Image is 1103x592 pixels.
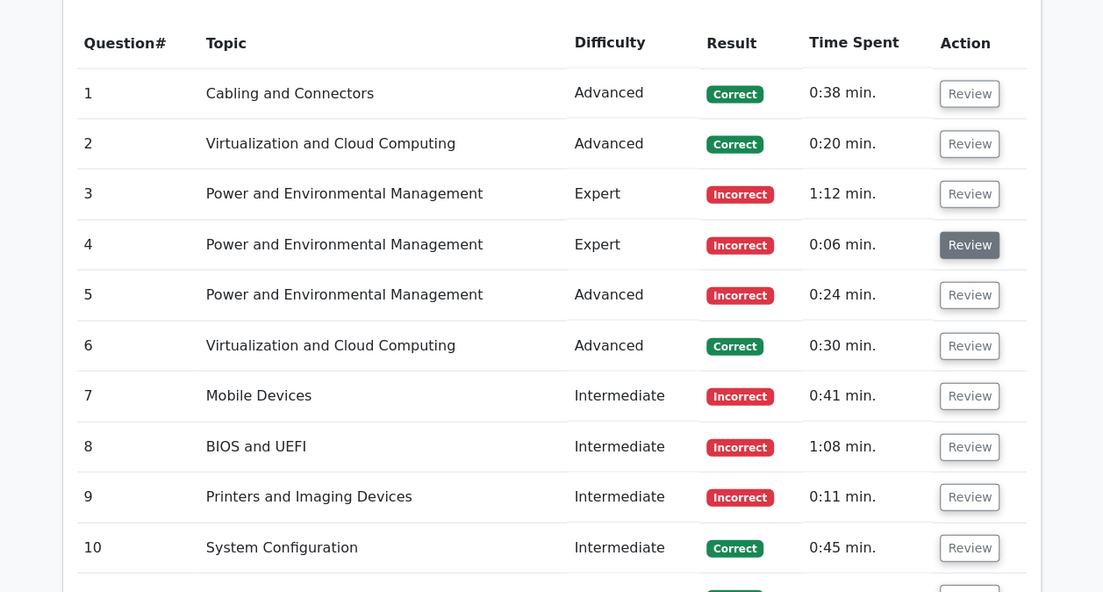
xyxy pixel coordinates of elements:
[802,523,933,574] td: 0:45 min.
[199,473,568,523] td: Printers and Imaging Devices
[567,372,699,422] td: Intermediate
[567,473,699,523] td: Intermediate
[199,170,568,220] td: Power and Environmental Management
[199,422,568,473] td: BIOS and UEFI
[199,18,568,69] th: Topic
[77,271,199,321] td: 5
[77,170,199,220] td: 3
[706,540,763,558] span: Correct
[706,287,774,305] span: Incorrect
[802,170,933,220] td: 1:12 min.
[940,282,999,309] button: Review
[940,232,999,259] button: Review
[802,321,933,372] td: 0:30 min.
[940,383,999,410] button: Review
[940,181,999,208] button: Review
[567,69,699,119] td: Advanced
[199,523,568,574] td: System Configuration
[199,271,568,321] td: Power and Environmental Management
[802,422,933,473] td: 1:08 min.
[77,18,199,69] th: #
[77,69,199,119] td: 1
[802,220,933,271] td: 0:06 min.
[706,237,774,255] span: Incorrect
[802,372,933,422] td: 0:41 min.
[802,271,933,321] td: 0:24 min.
[706,136,763,154] span: Correct
[940,434,999,461] button: Review
[802,18,933,69] th: Time Spent
[567,170,699,220] td: Expert
[567,422,699,473] td: Intermediate
[802,119,933,170] td: 0:20 min.
[199,69,568,119] td: Cabling and Connectors
[706,388,774,406] span: Incorrect
[77,473,199,523] td: 9
[940,484,999,511] button: Review
[77,422,199,473] td: 8
[933,18,1026,69] th: Action
[567,321,699,372] td: Advanced
[706,489,774,507] span: Incorrect
[77,372,199,422] td: 7
[699,18,802,69] th: Result
[77,523,199,574] td: 10
[567,271,699,321] td: Advanced
[199,372,568,422] td: Mobile Devices
[802,473,933,523] td: 0:11 min.
[567,220,699,271] td: Expert
[940,535,999,562] button: Review
[567,119,699,170] td: Advanced
[940,81,999,108] button: Review
[940,131,999,158] button: Review
[940,333,999,360] button: Review
[199,119,568,170] td: Virtualization and Cloud Computing
[706,439,774,457] span: Incorrect
[567,18,699,69] th: Difficulty
[706,338,763,356] span: Correct
[199,220,568,271] td: Power and Environmental Management
[706,86,763,104] span: Correct
[77,119,199,170] td: 2
[706,186,774,204] span: Incorrect
[567,523,699,574] td: Intermediate
[199,321,568,372] td: Virtualization and Cloud Computing
[77,220,199,271] td: 4
[77,321,199,372] td: 6
[802,69,933,119] td: 0:38 min.
[84,35,155,52] span: Question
